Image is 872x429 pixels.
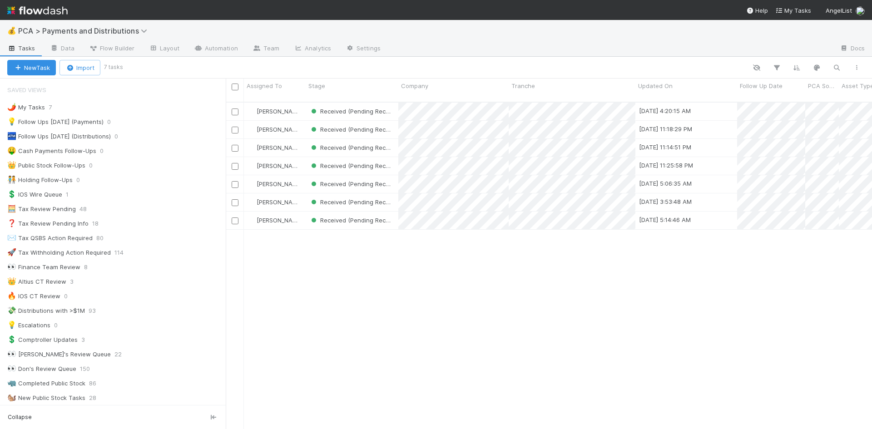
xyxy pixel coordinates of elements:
div: Comptroller Updates [7,334,78,345]
span: My Tasks [775,7,811,14]
div: [DATE] 11:25:58 PM [639,161,693,170]
input: Toggle Row Selected [232,217,238,224]
span: Collapse [8,413,32,421]
img: avatar_99e80e95-8f0d-4917-ae3c-b5dad577a2b5.png [248,144,255,151]
span: PCA Source [808,81,837,90]
div: Tax Withholding Action Required [7,247,111,258]
span: 👑 [7,161,16,169]
span: 👑 [7,277,16,285]
div: Finance Team Review [7,261,80,273]
div: Tax QSBS Action Required [7,232,93,244]
div: [DATE] 5:14:46 AM [639,215,691,224]
span: Received (Pending Reconciliation) [309,144,416,151]
a: Team [245,42,287,56]
div: Received (Pending Reconciliation) [309,125,394,134]
span: Tasks [7,44,35,53]
span: Received (Pending Reconciliation) [309,108,416,115]
span: 0 [100,145,113,157]
span: [PERSON_NAME] [257,162,302,169]
span: 0 [114,131,127,142]
div: [PERSON_NAME] [248,197,301,207]
a: Layout [142,42,187,56]
span: Received (Pending Reconciliation) [309,126,416,133]
input: Toggle Row Selected [232,163,238,170]
div: [PERSON_NAME] [248,107,301,116]
div: Follow Ups [DATE] (Distributions) [7,131,111,142]
a: Flow Builder [82,42,142,56]
span: 3 [70,276,83,287]
span: Updated On [638,81,673,90]
span: 80 [96,232,113,244]
div: Received (Pending Reconciliation) [309,179,394,188]
div: Altius CT Review [7,276,66,287]
button: Import [59,60,100,75]
span: Tranche [511,81,535,90]
div: Holding Follow-Ups [7,174,73,186]
div: My Tasks [7,102,45,113]
small: 7 tasks [104,63,123,71]
div: [PERSON_NAME] [248,143,301,152]
input: Toggle Row Selected [232,108,238,115]
span: AngelList [826,7,852,14]
input: Toggle Row Selected [232,199,238,206]
div: Follow Ups [DATE] (Payments) [7,116,104,128]
div: Completed Public Stock [7,378,85,389]
span: [PERSON_NAME] [257,144,302,151]
span: Received (Pending Reconciliation) [309,198,416,206]
div: [PERSON_NAME] [248,125,301,134]
span: [PERSON_NAME] [257,126,302,133]
div: Distributions with >$1M [7,305,85,316]
a: My Tasks [775,6,811,15]
span: PCA > Payments and Distributions [18,26,152,35]
a: Automation [187,42,245,56]
span: Received (Pending Reconciliation) [309,180,416,187]
div: Don's Review Queue [7,363,76,375]
div: IOS CT Review [7,291,60,302]
span: 0 [89,160,102,171]
span: 3 [81,334,94,345]
img: avatar_99e80e95-8f0d-4917-ae3c-b5dad577a2b5.png [248,180,255,187]
span: Received (Pending Reconciliation) [309,217,416,224]
span: Flow Builder [89,44,134,53]
div: [DATE] 4:20:15 AM [639,106,691,115]
span: [PERSON_NAME] [257,180,302,187]
div: [PERSON_NAME] [248,179,301,188]
span: 0 [54,320,67,331]
span: 86 [89,378,105,389]
div: [DATE] 11:14:51 PM [639,143,691,152]
span: ❓ [7,219,16,227]
span: 💸 [7,306,16,314]
span: 🏧 [7,132,16,140]
button: NewTask [7,60,56,75]
img: avatar_99e80e95-8f0d-4917-ae3c-b5dad577a2b5.png [248,126,255,133]
span: 🦏 [7,379,16,387]
span: 0 [64,291,77,302]
span: 🧮 [7,205,16,212]
div: [PERSON_NAME] [248,161,301,170]
span: 🤑 [7,147,16,154]
input: Toggle All Rows Selected [232,84,238,90]
span: 🐿️ [7,394,16,401]
div: Received (Pending Reconciliation) [309,216,394,225]
span: 💡 [7,118,16,125]
span: 22 [114,349,131,360]
img: avatar_99e80e95-8f0d-4917-ae3c-b5dad577a2b5.png [856,6,865,15]
span: [PERSON_NAME] [257,198,302,206]
span: 💲 [7,190,16,198]
a: Data [43,42,82,56]
div: Help [746,6,768,15]
input: Toggle Row Selected [232,145,238,152]
img: avatar_99e80e95-8f0d-4917-ae3c-b5dad577a2b5.png [248,198,255,206]
div: Tax Review Pending Info [7,218,89,229]
span: Company [401,81,428,90]
span: 👀 [7,350,16,358]
span: Saved Views [7,81,46,99]
img: avatar_99e80e95-8f0d-4917-ae3c-b5dad577a2b5.png [248,108,255,115]
span: Assigned To [247,81,282,90]
span: ✉️ [7,234,16,242]
span: 🔥 [7,292,16,300]
span: [PERSON_NAME] [257,108,302,115]
span: 0 [107,116,120,128]
span: 🧑‍🤝‍🧑 [7,176,16,183]
div: Received (Pending Reconciliation) [309,143,394,152]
